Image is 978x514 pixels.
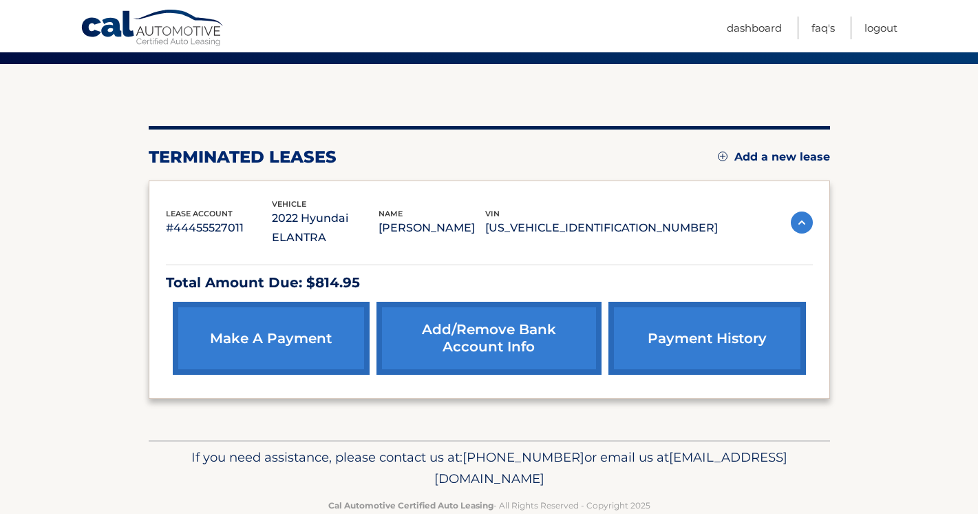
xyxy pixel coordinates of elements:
[149,147,337,167] h2: terminated leases
[727,17,782,39] a: Dashboard
[272,199,306,209] span: vehicle
[173,302,370,375] a: make a payment
[463,449,584,465] span: [PHONE_NUMBER]
[485,218,718,238] p: [US_VEHICLE_IDENTIFICATION_NUMBER]
[379,209,403,218] span: name
[718,152,727,161] img: add.svg
[379,218,485,238] p: [PERSON_NAME]
[328,500,493,511] strong: Cal Automotive Certified Auto Leasing
[158,446,821,491] p: If you need assistance, please contact us at: or email us at
[485,209,500,218] span: vin
[166,271,813,295] p: Total Amount Due: $814.95
[376,302,602,375] a: Add/Remove bank account info
[718,150,830,164] a: Add a new lease
[608,302,805,375] a: payment history
[272,209,379,247] p: 2022 Hyundai ELANTRA
[864,17,897,39] a: Logout
[811,17,835,39] a: FAQ's
[791,212,813,234] img: accordion-active.svg
[166,218,273,238] p: #44455527011
[158,498,821,513] p: - All Rights Reserved - Copyright 2025
[166,209,233,218] span: lease account
[81,9,225,49] a: Cal Automotive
